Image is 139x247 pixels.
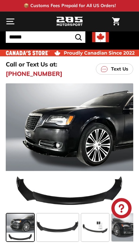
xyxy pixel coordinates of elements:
[24,2,116,9] p: 📦 Customs Fees Prepaid for All US Orders!
[109,12,123,31] a: Cart
[6,60,57,69] p: Call or Text Us at:
[6,31,85,43] input: Search
[96,63,133,75] a: Text Us
[111,65,128,73] p: Text Us
[6,69,62,78] a: [PHONE_NUMBER]
[56,16,83,27] img: Logo_285_Motorsport_areodynamics_components
[109,198,134,220] inbox-online-store-chat: Shopify online store chat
